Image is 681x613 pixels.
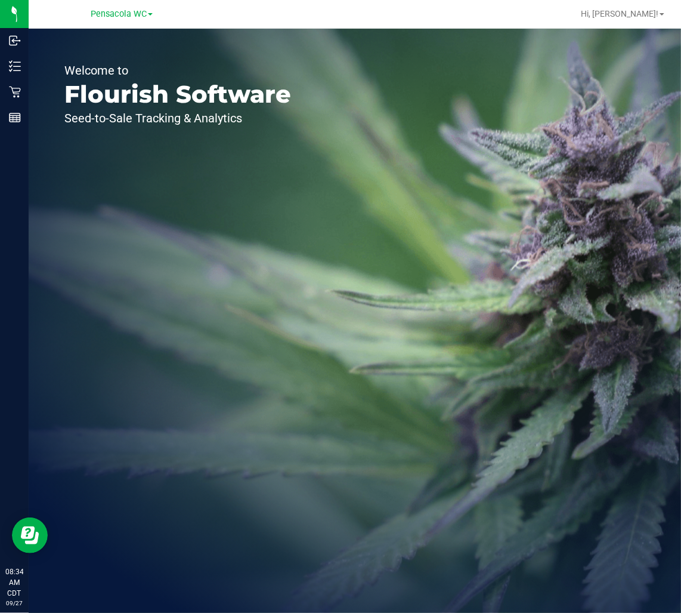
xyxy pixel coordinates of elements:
p: Welcome to [64,64,291,76]
inline-svg: Inbound [9,35,21,47]
p: Flourish Software [64,82,291,106]
span: Hi, [PERSON_NAME]! [581,9,658,19]
p: Seed-to-Sale Tracking & Analytics [64,112,291,124]
inline-svg: Inventory [9,60,21,72]
span: Pensacola WC [91,9,147,19]
iframe: Resource center [12,517,48,553]
inline-svg: Retail [9,86,21,98]
inline-svg: Reports [9,112,21,124]
p: 08:34 AM CDT [5,566,23,599]
p: 09/27 [5,599,23,608]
